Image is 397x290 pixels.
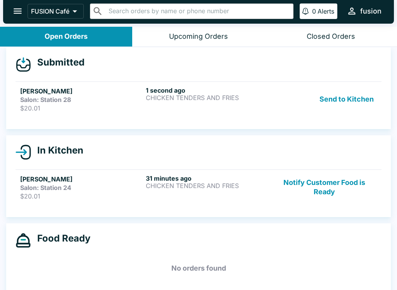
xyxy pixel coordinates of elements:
[146,86,268,94] h6: 1 second ago
[146,182,268,189] p: CHICKEN TENDERS AND FRIES
[31,7,69,15] p: FUSION Café
[8,1,28,21] button: open drawer
[20,86,143,96] h5: [PERSON_NAME]
[312,7,316,15] p: 0
[16,169,381,205] a: [PERSON_NAME]Salon: Station 24$20.0131 minutes agoCHICKEN TENDERS AND FRIESNotify Customer Food i...
[169,32,228,41] div: Upcoming Orders
[318,7,334,15] p: Alerts
[31,233,90,244] h4: Food Ready
[307,32,355,41] div: Closed Orders
[360,7,381,16] div: fusion
[28,4,84,19] button: FUSION Café
[146,94,268,101] p: CHICKEN TENDERS AND FRIES
[20,96,71,104] strong: Salon: Station 28
[20,104,143,112] p: $20.01
[106,6,290,17] input: Search orders by name or phone number
[31,57,85,68] h4: Submitted
[272,174,377,200] button: Notify Customer Food is Ready
[146,174,268,182] h6: 31 minutes ago
[20,184,71,192] strong: Salon: Station 24
[343,3,385,19] button: fusion
[316,86,377,112] button: Send to Kitchen
[16,81,381,117] a: [PERSON_NAME]Salon: Station 28$20.011 second agoCHICKEN TENDERS AND FRIESSend to Kitchen
[20,174,143,184] h5: [PERSON_NAME]
[16,254,381,282] h5: No orders found
[45,32,88,41] div: Open Orders
[31,145,83,156] h4: In Kitchen
[20,192,143,200] p: $20.01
